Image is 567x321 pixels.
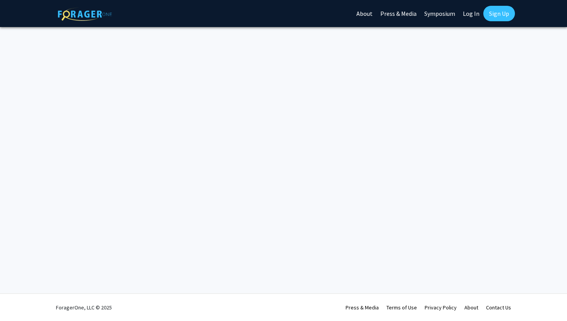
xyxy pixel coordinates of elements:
a: Terms of Use [386,304,417,311]
a: About [464,304,478,311]
a: Contact Us [486,304,511,311]
a: Sign Up [483,6,515,21]
a: Privacy Policy [425,304,457,311]
div: ForagerOne, LLC © 2025 [56,294,112,321]
img: ForagerOne Logo [58,7,112,21]
a: Press & Media [346,304,379,311]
